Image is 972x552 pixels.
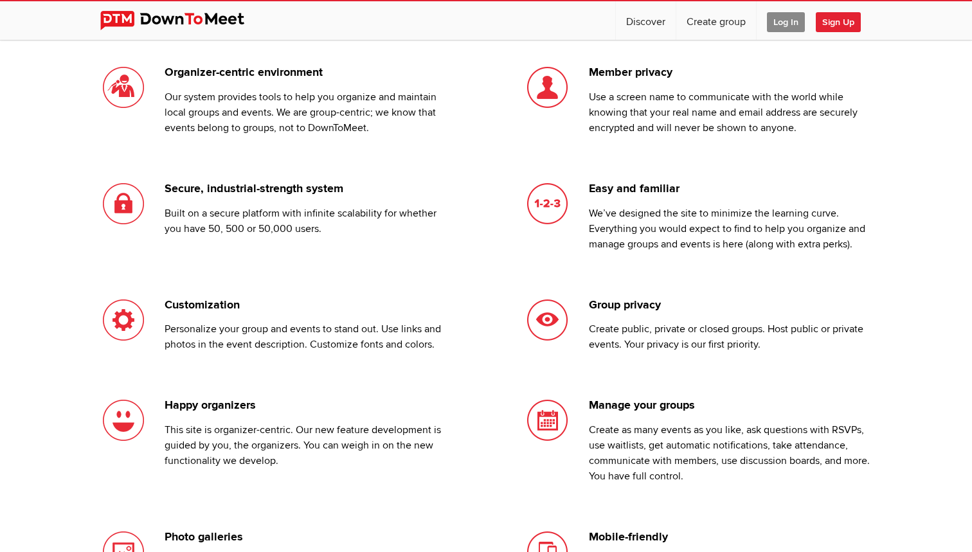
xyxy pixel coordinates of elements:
[589,181,872,206] h3: Easy and familiar
[165,321,447,352] p: Personalize your group and events to stand out. Use links and photos in the event description. Cu...
[100,11,264,30] img: DownToMeet
[767,12,805,32] span: Log In
[616,1,676,40] a: Discover
[816,12,861,32] span: Sign Up
[165,181,447,206] h3: Secure, industrial-strength system
[757,1,815,40] a: Log In
[165,206,447,236] p: Built on a secure platform with infinite scalability for whether you have 50, 500 or 50,000 users.
[589,206,872,252] p: We’ve designed the site to minimize the learning curve. Everything you would expect to find to he...
[165,64,447,89] h3: Organizer-centric environment
[676,1,756,40] a: Create group
[589,397,872,422] h3: Manage your groups
[816,1,871,40] a: Sign Up
[165,397,447,422] h3: Happy organizers
[165,422,447,468] p: This site is organizer-centric. Our new feature development is guided by you, the organizers. You...
[589,422,872,484] p: Create as many events as you like, ask questions with RSVPs, use waitlists, get automatic notific...
[589,64,872,89] h3: Member privacy
[589,297,872,322] h3: Group privacy
[165,89,447,136] p: Our system provides tools to help you organize and maintain local groups and events. We are group...
[165,297,447,322] h3: Customization
[589,321,872,352] p: Create public, private or closed groups. Host public or private events. Your privacy is our first...
[589,89,872,136] p: Use a screen name to communicate with the world while knowing that your real name and email addre...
